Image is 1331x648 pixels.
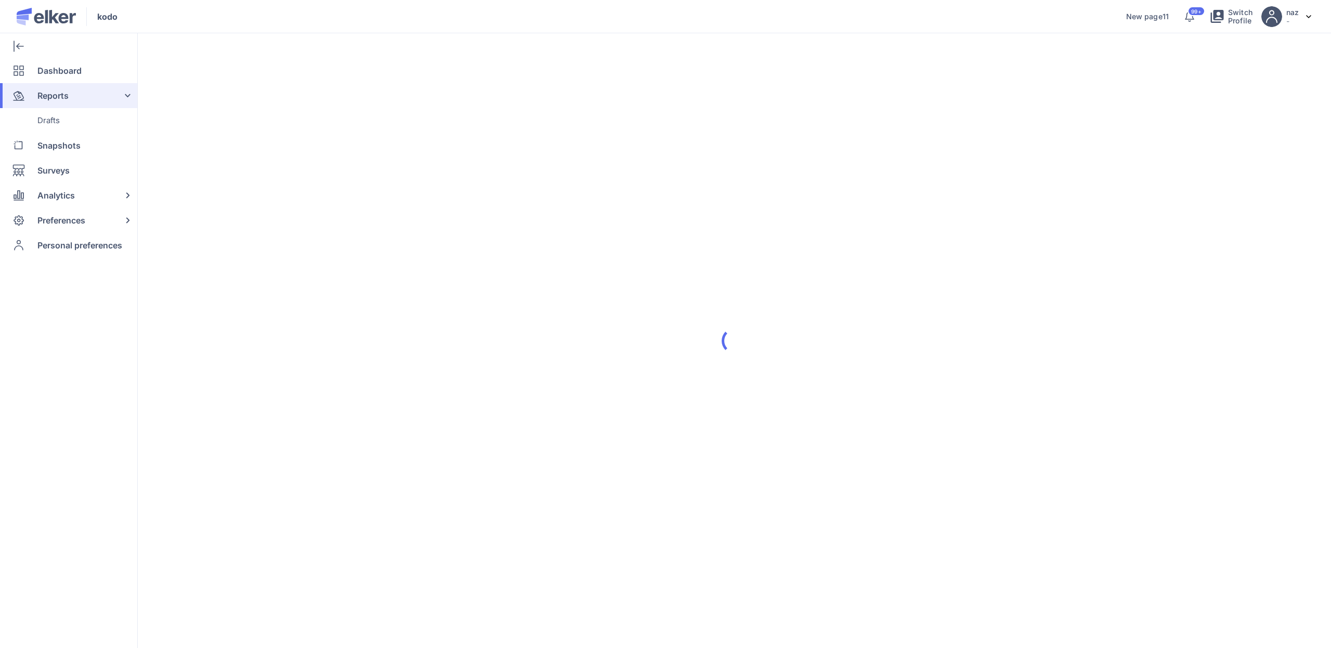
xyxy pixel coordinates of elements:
img: avatar [1261,6,1282,27]
img: Elker [17,8,76,25]
span: Personal preferences [37,233,122,258]
span: Surveys [37,158,70,183]
span: Drafts [37,108,60,133]
p: - [1286,17,1299,25]
span: Switch Profile [1228,8,1253,25]
h5: naz [1286,8,1299,17]
span: kodo [97,10,118,23]
span: 99+ [1191,9,1201,14]
span: Dashboard [37,58,82,83]
a: New page11 [1126,12,1169,21]
span: Snapshots [37,133,81,158]
img: svg%3e [1306,15,1311,18]
span: Reports [37,83,69,108]
span: Analytics [37,183,75,208]
span: Preferences [37,208,85,233]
